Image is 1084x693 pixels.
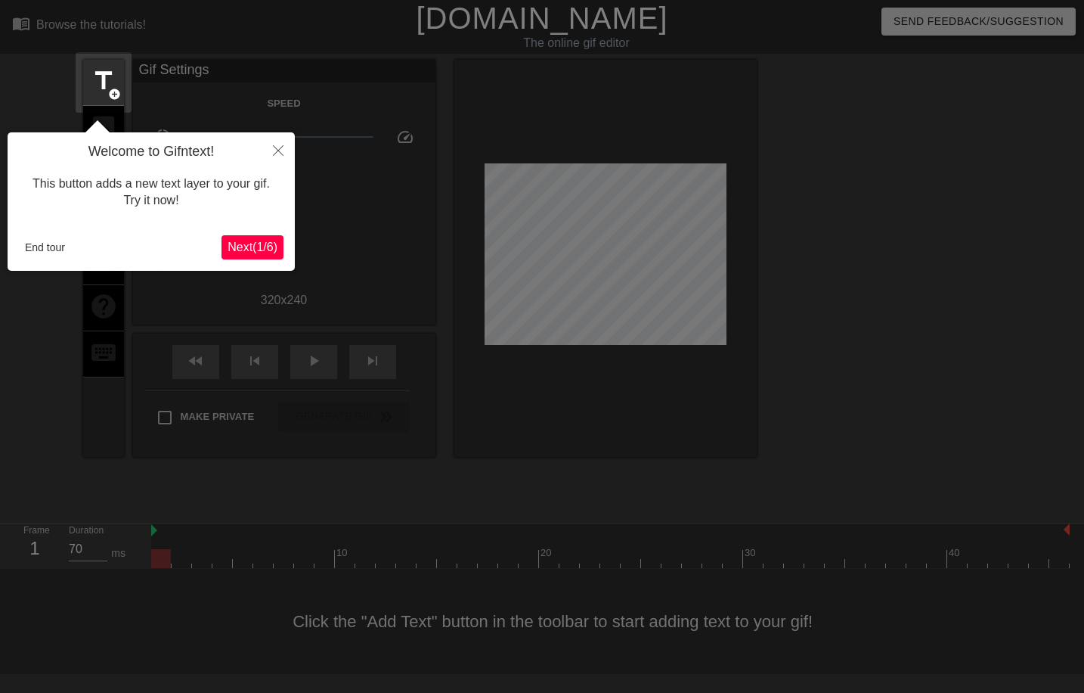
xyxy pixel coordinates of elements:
button: Close [262,132,295,167]
h4: Welcome to Gifntext! [19,144,283,160]
button: Next [221,235,283,259]
button: End tour [19,236,71,259]
span: Next ( 1 / 6 ) [228,241,277,253]
div: This button adds a new text layer to your gif. Try it now! [19,160,283,225]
